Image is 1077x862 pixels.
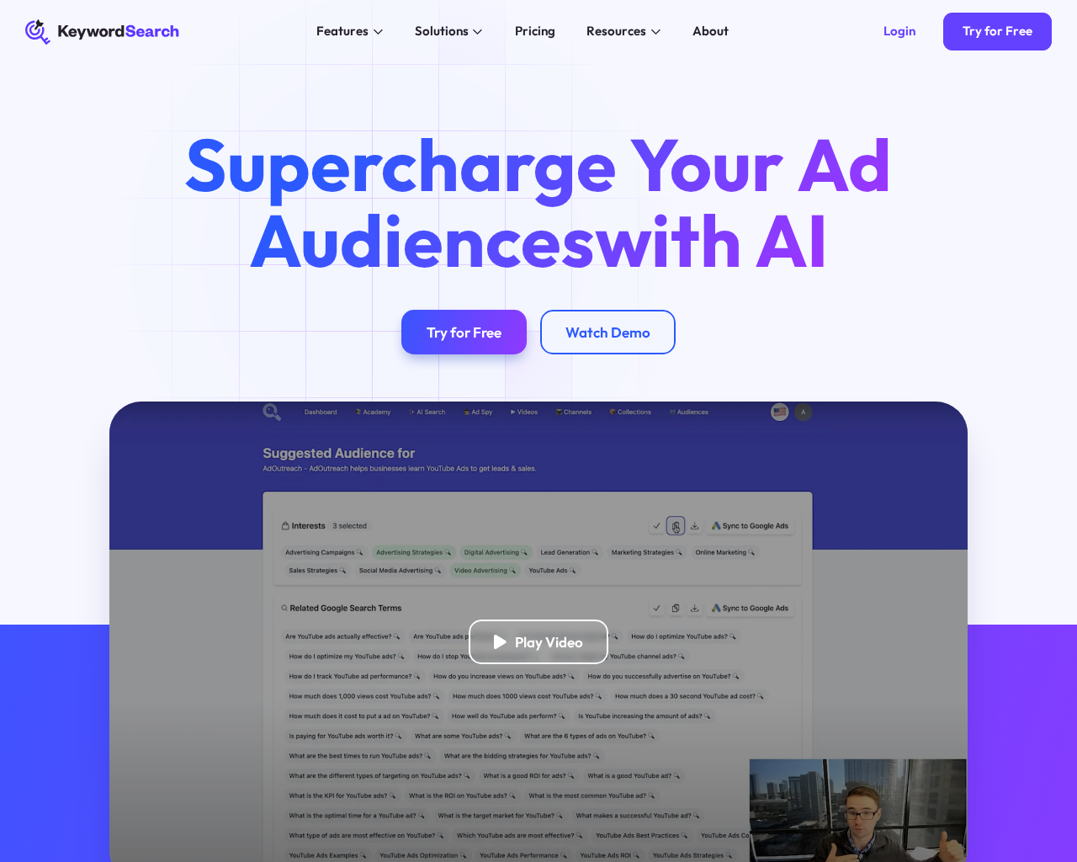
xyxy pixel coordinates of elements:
a: Try for Free [943,13,1051,51]
a: Login [864,13,934,51]
div: Try for Free [427,323,501,341]
h1: Supercharge Your Ad Audiences [157,127,920,278]
span: with AI [595,194,828,286]
div: Play Video [515,633,583,651]
a: About [683,19,739,45]
div: Login [883,24,915,40]
div: Try for Free [963,24,1032,40]
div: Solutions [415,22,469,41]
a: Pricing [505,19,565,45]
div: Features [316,22,369,41]
div: Resources [586,22,646,41]
div: Pricing [515,22,555,41]
div: Watch Demo [565,323,650,341]
a: Try for Free [401,310,527,354]
div: About [692,22,729,41]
